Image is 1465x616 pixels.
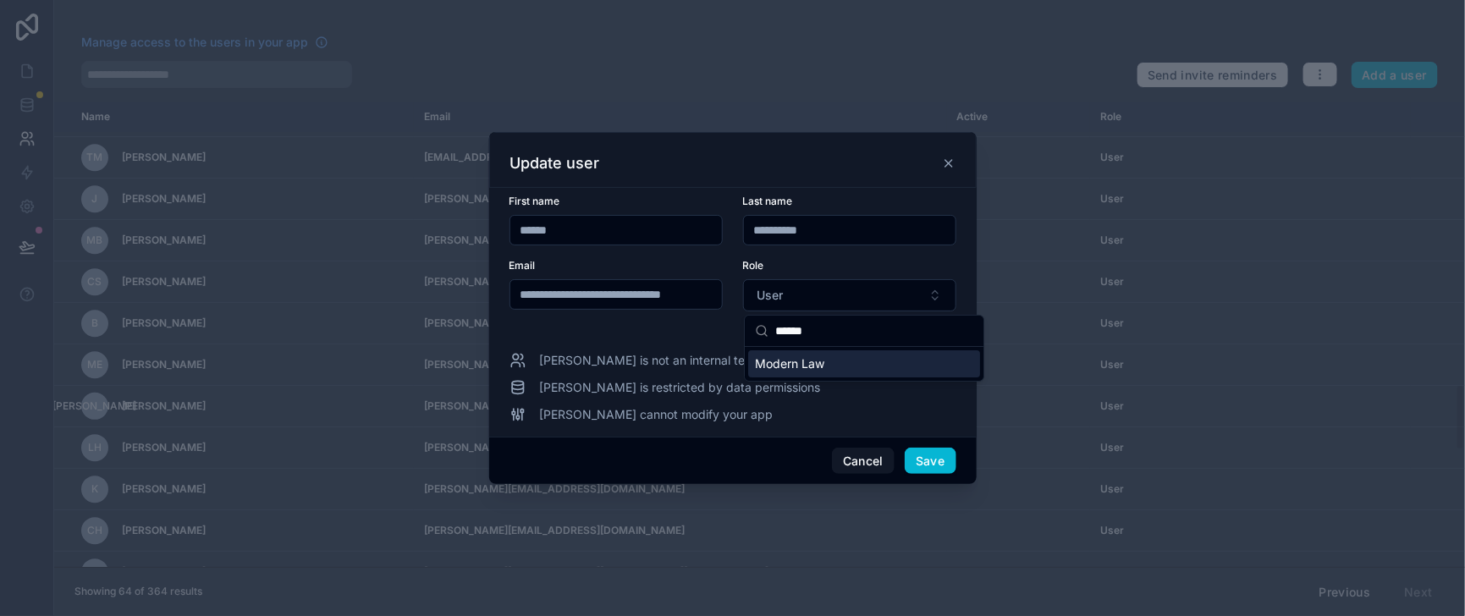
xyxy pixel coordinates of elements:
button: Cancel [832,448,895,475]
button: Select Button [743,279,956,311]
span: First name [509,195,560,207]
span: Email [509,259,536,272]
span: Role [743,259,764,272]
span: User [757,287,784,304]
h3: Update user [510,153,600,173]
span: [PERSON_NAME] cannot modify your app [540,406,774,423]
span: [PERSON_NAME] is restricted by data permissions [540,379,821,396]
button: Save [905,448,956,475]
span: Last name [743,195,793,207]
div: Suggestions [745,347,983,381]
span: Modern Law [755,355,824,372]
span: [PERSON_NAME] is not an internal team member [540,352,812,369]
